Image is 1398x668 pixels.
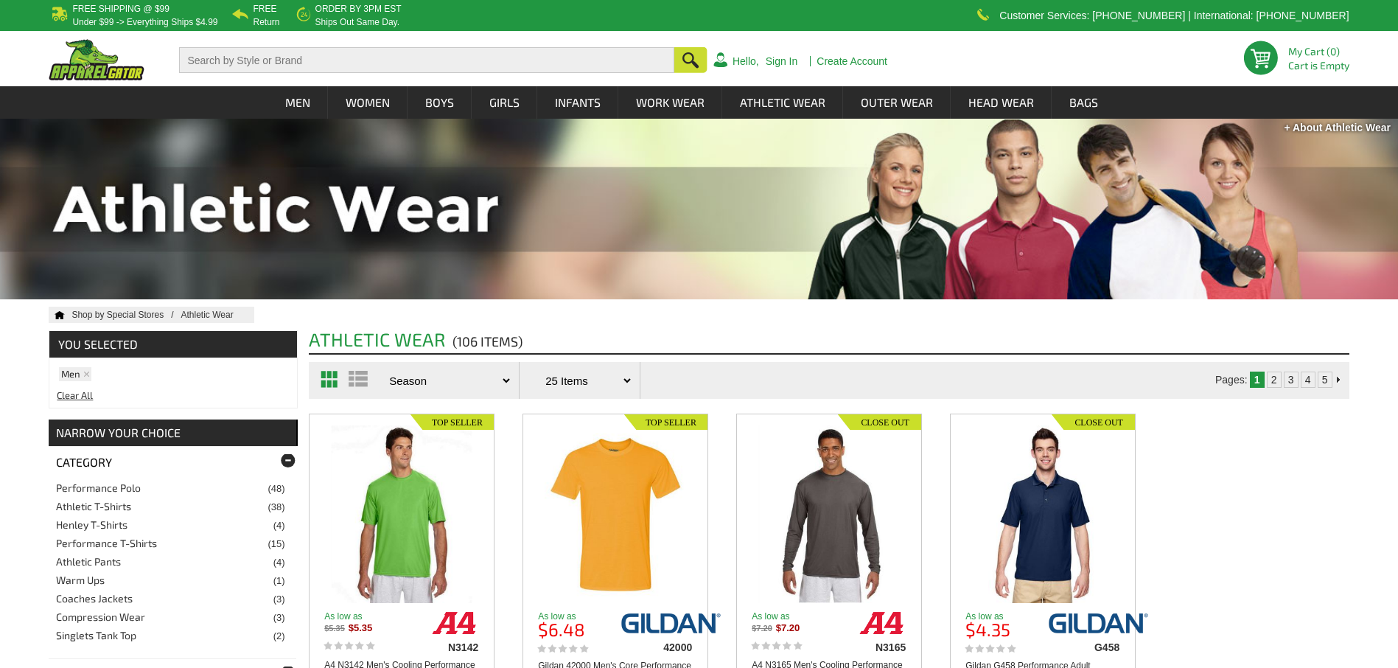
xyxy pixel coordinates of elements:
[310,425,494,603] a: A4 N3142 Men's Cooling Performance Tee
[758,425,901,603] img: A4 N3165 Men's Cooling Performance Long Sleeve Tee
[72,18,217,27] p: under $99 -> everything ships $4.99
[737,425,921,603] a: A4 N3165 Men's Cooling Performance Long Sleeve Tee
[49,446,296,478] div: Category
[408,86,471,119] a: Boys
[268,86,327,119] a: Men
[61,369,89,379] a: Men
[254,4,277,14] b: Free
[56,481,141,494] a: Performance Polo
[56,518,127,531] a: Henley T-Shirts
[844,86,950,119] a: Outer Wear
[951,86,1051,119] a: Head Wear
[1284,120,1391,135] div: + About Athletic Wear
[1305,374,1311,386] a: 4
[49,420,297,446] div: NARROW YOUR CHOICE
[538,86,618,119] a: Infants
[1288,46,1343,57] li: My Cart (0)
[1271,374,1277,386] a: 2
[723,86,842,119] a: Athletic Wear
[56,537,157,549] a: Performance T-Shirts
[56,610,145,623] a: Compression Wear
[972,425,1114,603] img: Gildan G458 Performance Adult Double Pique Polo Shirt
[827,642,906,653] div: N3165
[624,414,707,430] img: Top Seller
[817,56,887,66] a: Create Account
[57,389,93,401] a: Clear All
[268,481,284,496] span: (48)
[268,537,284,552] span: (15)
[965,612,1045,621] p: As low as
[621,612,722,634] img: gildan/42000
[331,425,473,603] img: A4 N3142 Men's Cooling Performance Tee
[1288,60,1349,71] span: Cart is Empty
[1041,642,1120,653] div: G458
[181,310,248,320] a: Athletic Wear
[752,612,831,621] p: As low as
[613,642,693,653] div: 42000
[1052,414,1135,430] img: Closeout
[1215,372,1248,388] td: Pages:
[733,56,759,66] a: Hello,
[523,425,707,603] a: Gildan 42000 Men's Core Performance T-Shirt
[965,619,1010,640] b: $4.35
[56,629,136,641] a: Singlets Tank Top
[1322,374,1328,386] a: 5
[1250,372,1265,388] td: 1
[56,500,131,512] a: Athletic T-Shirts
[56,555,121,568] a: Athletic Pants
[999,11,1349,20] p: Customer Services: [PHONE_NUMBER] | International: [PHONE_NUMBER]
[349,622,373,633] b: $5.35
[545,425,687,603] img: Gildan 42000 Men's Core Performance T-Shirt
[56,574,105,586] a: Warm Ups
[324,612,404,621] p: As low as
[329,86,407,119] a: Women
[179,47,674,73] input: Search by Style or Brand
[254,18,280,27] p: Return
[410,414,494,430] img: Top Seller
[324,624,345,633] b: $5.35
[273,574,285,588] span: (1)
[49,331,296,358] span: YOU SELECTED
[1288,374,1294,386] a: 3
[752,624,772,633] b: $7.20
[1337,377,1340,383] img: Next Page
[309,330,1349,353] h2: Athletic Wear
[72,4,169,14] b: Free Shipping @ $99
[838,414,921,430] img: Closeout
[56,592,133,605] a: Coaches Jackets
[273,555,285,570] span: (4)
[1048,612,1150,634] img: gildan/g458
[619,86,721,119] a: Work Wear
[776,622,800,633] b: $7.20
[49,310,65,319] a: Home
[951,425,1135,603] a: Gildan G458 Performance Adult Double Pique Polo Shirt
[273,518,285,533] span: (4)
[430,612,478,634] img: a4/n3142
[273,592,285,607] span: (3)
[452,333,522,354] span: (106 items)
[49,39,144,80] img: ApparelGator
[766,56,798,66] a: Sign In
[1052,86,1115,119] a: Bags
[857,612,906,634] img: a4/n3165
[538,612,618,621] p: As low as
[273,610,285,625] span: (3)
[399,642,479,653] div: N3142
[315,18,402,27] p: ships out same day.
[315,4,402,14] b: Order by 3PM EST
[71,310,181,320] a: Shop by Special Stores
[538,619,585,640] b: $6.48
[472,86,537,119] a: Girls
[273,629,285,644] span: (2)
[268,500,284,515] span: (38)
